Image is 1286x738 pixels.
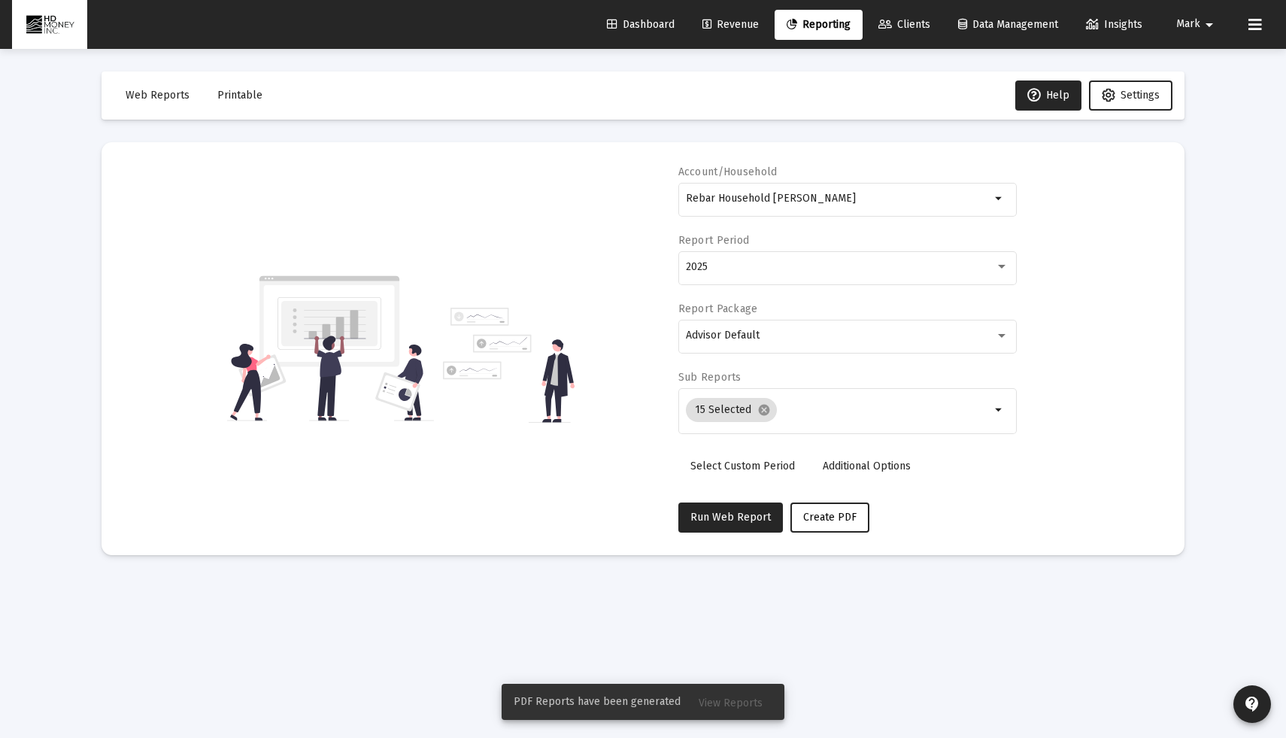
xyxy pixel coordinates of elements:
span: Settings [1121,89,1160,102]
mat-chip: 15 Selected [686,398,777,422]
label: Report Package [678,302,758,315]
span: Web Reports [126,89,190,102]
label: Report Period [678,234,750,247]
mat-icon: arrow_drop_down [990,190,1008,208]
a: Insights [1074,10,1154,40]
label: Account/Household [678,166,778,178]
img: Dashboard [23,10,76,40]
span: Insights [1086,18,1142,31]
mat-chip-list: Selection [686,395,990,425]
span: PDF Reports have been generated [514,694,681,709]
span: Advisor Default [686,329,760,342]
button: Web Reports [114,80,202,111]
button: Help [1015,80,1081,111]
a: Revenue [690,10,771,40]
mat-icon: arrow_drop_down [990,401,1008,419]
mat-icon: arrow_drop_down [1200,10,1218,40]
button: Run Web Report [678,503,783,533]
img: reporting-alt [443,308,575,423]
button: Settings [1089,80,1172,111]
span: Reporting [787,18,851,31]
img: reporting [227,274,434,423]
span: Select Custom Period [690,460,795,472]
a: Data Management [946,10,1070,40]
span: Revenue [702,18,759,31]
span: Help [1027,89,1069,102]
span: Printable [217,89,262,102]
button: View Reports [687,688,775,715]
button: Create PDF [790,503,869,533]
button: Mark [1158,9,1236,39]
span: Dashboard [607,18,675,31]
span: Additional Options [823,460,911,472]
label: Sub Reports [678,371,742,384]
input: Search or select an account or household [686,193,990,205]
a: Reporting [775,10,863,40]
mat-icon: cancel [757,403,771,417]
span: Mark [1176,18,1200,31]
mat-icon: contact_support [1243,695,1261,713]
a: Dashboard [595,10,687,40]
span: Create PDF [803,511,857,524]
span: Clients [878,18,930,31]
span: Data Management [958,18,1058,31]
button: Printable [205,80,274,111]
a: Clients [866,10,942,40]
span: View Reports [699,697,763,709]
span: Run Web Report [690,511,771,524]
span: 2025 [686,260,708,273]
